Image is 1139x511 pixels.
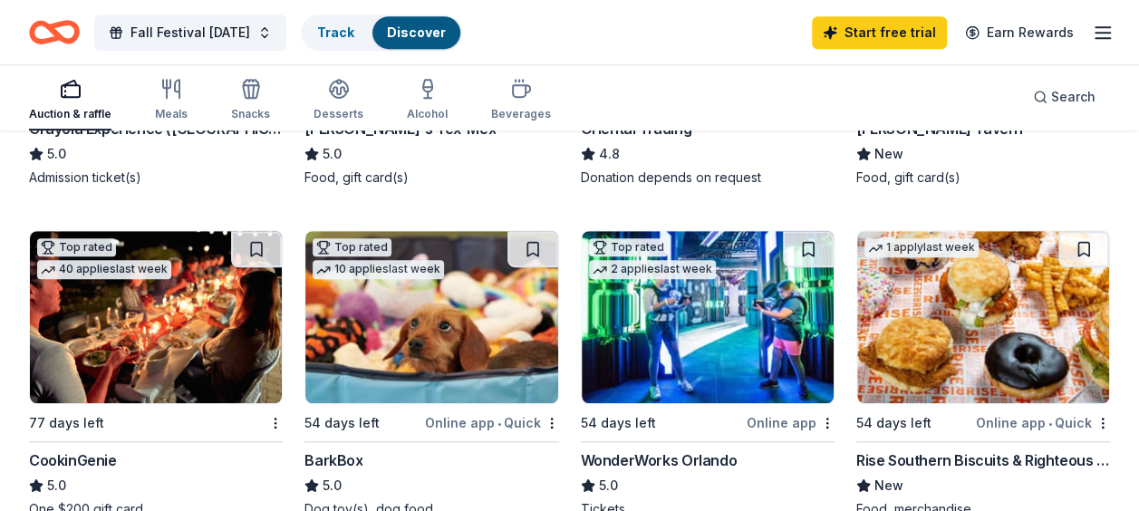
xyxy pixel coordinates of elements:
button: Search [1018,79,1110,115]
div: BarkBox [304,449,362,471]
button: Desserts [314,71,363,130]
div: Online app [747,411,835,434]
div: 77 days left [29,412,104,434]
span: Search [1051,86,1096,108]
img: Image for Rise Southern Biscuits & Righteous Chicken [857,231,1109,403]
button: Fall Festival [DATE] [94,14,286,51]
div: Rise Southern Biscuits & Righteous Chicken [856,449,1110,471]
a: Home [29,11,80,53]
div: Online app Quick [425,411,559,434]
a: Discover [387,24,446,40]
div: 10 applies last week [313,260,444,279]
button: Auction & raffle [29,71,111,130]
div: Desserts [314,107,363,121]
button: Alcohol [407,71,448,130]
span: New [874,475,903,497]
span: • [497,416,501,430]
div: Online app Quick [976,411,1110,434]
button: Snacks [231,71,270,130]
div: Beverages [491,107,551,121]
div: Alcohol [407,107,448,121]
span: • [1048,416,1052,430]
span: 5.0 [47,143,66,165]
div: 2 applies last week [589,260,716,279]
div: Top rated [313,238,391,256]
span: 4.8 [599,143,620,165]
div: Food, gift card(s) [856,169,1110,187]
div: 40 applies last week [37,260,171,279]
div: 54 days left [856,412,931,434]
div: 54 days left [581,412,656,434]
span: Fall Festival [DATE] [130,22,250,43]
span: 5.0 [47,475,66,497]
button: Meals [155,71,188,130]
div: Donation depends on request [581,169,835,187]
div: 54 days left [304,412,380,434]
span: 5.0 [599,475,618,497]
div: Admission ticket(s) [29,169,283,187]
a: Track [317,24,354,40]
span: 5.0 [323,143,342,165]
div: Auction & raffle [29,107,111,121]
img: Image for WonderWorks Orlando [582,231,834,403]
a: Start free trial [812,16,947,49]
a: Earn Rewards [954,16,1085,49]
div: Meals [155,107,188,121]
div: CookinGenie [29,449,117,471]
button: TrackDiscover [301,14,462,51]
img: Image for CookinGenie [30,231,282,403]
div: 1 apply last week [864,238,979,257]
span: 5.0 [323,475,342,497]
span: New [874,143,903,165]
div: Top rated [589,238,668,256]
button: Beverages [491,71,551,130]
img: Image for BarkBox [305,231,557,403]
div: Food, gift card(s) [304,169,558,187]
div: Snacks [231,107,270,121]
div: WonderWorks Orlando [581,449,737,471]
div: Top rated [37,238,116,256]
